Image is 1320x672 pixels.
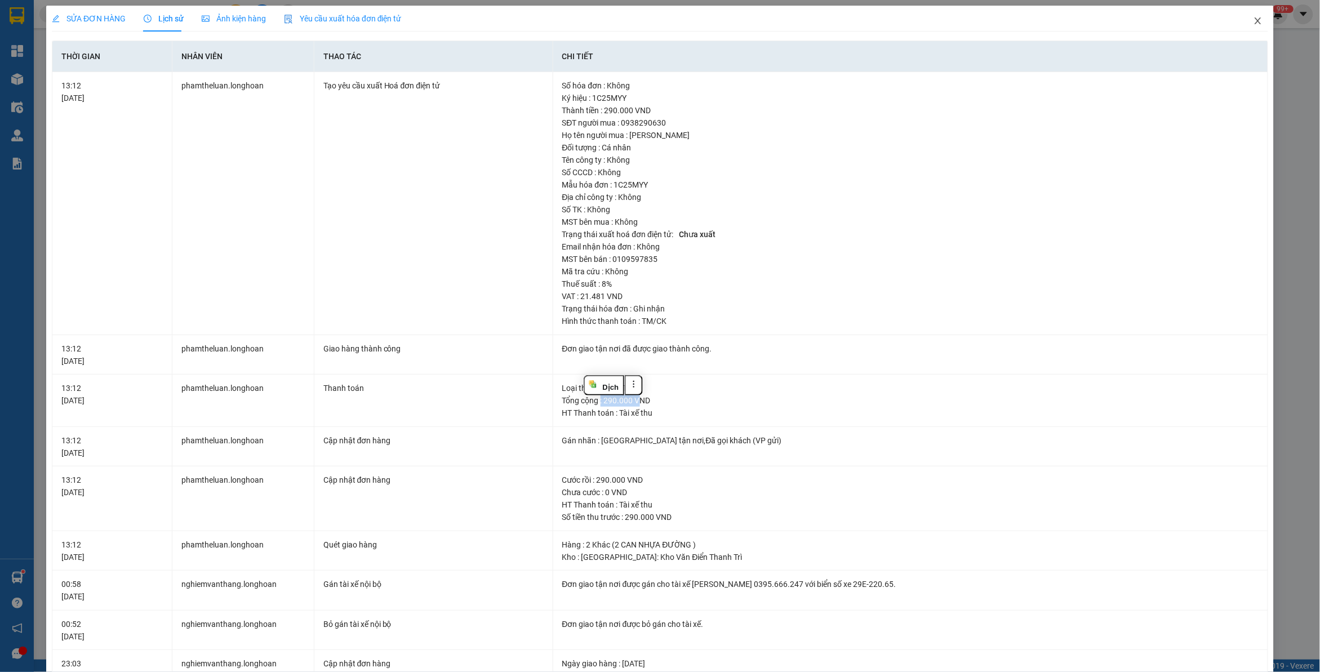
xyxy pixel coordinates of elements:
[52,14,126,23] span: SỬA ĐƠN HÀNG
[562,342,1259,355] div: Đơn giao tận nơi đã được giao thành công.
[562,394,1259,407] div: Tổng cộng : 290.000 VND
[562,407,1259,419] div: HT Thanh toán : Tài xế thu
[61,342,163,367] div: 13:12 [DATE]
[562,265,1259,278] div: Mã tra cứu : Không
[172,531,314,571] td: phamtheluan.longhoan
[562,486,1259,499] div: Chưa cước : 0 VND
[172,427,314,467] td: phamtheluan.longhoan
[562,104,1259,117] div: Thành tiền : 290.000 VND
[284,14,402,23] span: Yêu cầu xuất hóa đơn điện tử
[562,539,1259,551] div: Hàng : 2 Khác (2 CAN NHỰA ĐƯỜNG )
[562,154,1259,166] div: Tên công ty : Không
[562,474,1259,486] div: Cước rồi : 290.000 VND
[562,657,1259,670] div: Ngày giao hàng : [DATE]
[562,382,1259,394] div: Loại thanh toán : Thu
[1254,16,1263,25] span: close
[562,79,1259,92] div: Số hóa đơn : Không
[314,41,553,72] th: Thao tác
[172,571,314,611] td: nghiemvanthang.longhoan
[52,15,60,23] span: edit
[562,511,1259,523] div: Số tiền thu trước : 290.000 VND
[284,15,293,24] img: icon
[562,434,1259,447] div: Gán nhãn : [GEOGRAPHIC_DATA] tận nơi,Đã gọi khách (VP gửi)
[61,382,163,407] div: 13:12 [DATE]
[562,253,1259,265] div: MST bên bán : 0109597835
[323,578,544,590] div: Gán tài xế nội bộ
[61,474,163,499] div: 13:12 [DATE]
[144,15,152,23] span: clock-circle
[562,302,1259,315] div: Trạng thái hóa đơn : Ghi nhận
[553,41,1268,72] th: Chi tiết
[202,15,210,23] span: picture
[562,278,1259,290] div: Thuế suất : 8%
[61,79,163,104] div: 13:12 [DATE]
[323,342,544,355] div: Giao hàng thành công
[562,228,1259,241] div: Trạng thái xuất hoá đơn điện tử :
[323,539,544,551] div: Quét giao hàng
[323,382,544,394] div: Thanh toán
[202,14,266,23] span: Ảnh kiện hàng
[61,539,163,563] div: 13:12 [DATE]
[61,578,163,603] div: 00:58 [DATE]
[675,229,719,240] span: Chưa xuất
[323,474,544,486] div: Cập nhật đơn hàng
[144,14,184,23] span: Lịch sử
[562,117,1259,129] div: SĐT người mua : 0938290630
[562,578,1259,590] div: Đơn giao tận nơi được gán cho tài xế [PERSON_NAME] 0395.666.247 với biển số xe 29E-220.65.
[172,41,314,72] th: Nhân viên
[562,241,1259,253] div: Email nhận hóa đơn : Không
[172,611,314,651] td: nghiemvanthang.longhoan
[562,179,1259,191] div: Mẫu hóa đơn : 1C25MYY
[562,203,1259,216] div: Số TK : Không
[562,141,1259,154] div: Đối tượng : Cá nhân
[172,72,314,335] td: phamtheluan.longhoan
[61,618,163,643] div: 00:52 [DATE]
[172,466,314,531] td: phamtheluan.longhoan
[562,92,1259,104] div: Ký hiệu : 1C25MYY
[323,618,544,630] div: Bỏ gán tài xế nội bộ
[323,434,544,447] div: Cập nhật đơn hàng
[61,434,163,459] div: 13:12 [DATE]
[562,166,1259,179] div: Số CCCD : Không
[562,216,1259,228] div: MST bên mua : Không
[172,335,314,375] td: phamtheluan.longhoan
[562,129,1259,141] div: Họ tên người mua : [PERSON_NAME]
[172,375,314,427] td: phamtheluan.longhoan
[323,79,544,92] div: Tạo yêu cầu xuất Hoá đơn điện tử
[562,315,1259,327] div: Hình thức thanh toán : TM/CK
[562,191,1259,203] div: Địa chỉ công ty : Không
[562,551,1259,563] div: Kho : [GEOGRAPHIC_DATA]: Kho Văn Điển Thanh Trì
[562,499,1259,511] div: HT Thanh toán : Tài xế thu
[1242,6,1274,37] button: Close
[323,657,544,670] div: Cập nhật đơn hàng
[52,41,172,72] th: Thời gian
[562,618,1259,630] div: Đơn giao tận nơi được bỏ gán cho tài xế.
[562,290,1259,302] div: VAT : 21.481 VND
